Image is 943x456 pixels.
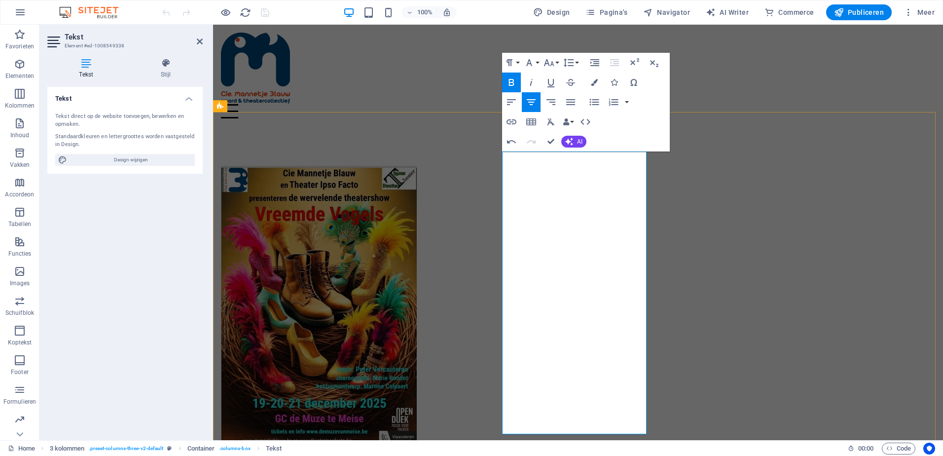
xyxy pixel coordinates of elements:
button: 100% [402,6,437,18]
span: 00 00 [858,443,873,455]
button: Insert Table [522,112,541,132]
p: Elementen [5,72,34,80]
span: . columns-box [219,443,251,455]
button: Klik hier om de voorbeeldmodus te verlaten en verder te gaan met bewerken [219,6,231,18]
button: Confirm (Ctrl+⏎) [542,132,560,152]
nav: breadcrumb [50,443,282,455]
button: Ordered List [623,92,631,112]
p: Schuifblok [5,309,34,317]
p: Functies [8,250,32,258]
button: Align Left [502,92,521,112]
button: Commerce [761,4,818,20]
h4: Stijl [129,58,203,79]
button: Colors [585,73,604,92]
button: Align Right [542,92,560,112]
button: Undo (Ctrl+Z) [502,132,521,152]
h4: Tekst [47,87,203,105]
h6: Sessietijd [848,443,874,455]
p: Vakken [10,161,30,169]
a: Klik om selectie op te heffen, dubbelklik om Pagina's te open [8,443,35,455]
img: Editor Logo [57,6,131,18]
p: Formulieren [3,398,36,406]
button: Unordered List [585,92,604,112]
p: Tabellen [8,220,31,228]
div: Tekst direct op de website toevoegen, bewerken en opmaken. [55,113,195,129]
button: Publiceren [826,4,892,20]
span: Klik om te selecteren, dubbelklik om te bewerken [187,443,215,455]
div: Design (Ctrl+Alt+Y) [529,4,574,20]
span: Commerce [764,7,814,17]
button: Code [882,443,915,455]
button: Special Characters [624,73,643,92]
span: AI Writer [706,7,749,17]
button: Strikethrough [561,73,580,92]
button: Clear Formatting [542,112,560,132]
h3: Element #ed-1008549338 [65,41,183,50]
span: Meer [904,7,935,17]
p: Marketing [6,427,33,435]
button: Data Bindings [561,112,575,132]
button: Superscript [625,53,644,73]
button: Icons [605,73,623,92]
button: Line Height [561,53,580,73]
h4: Tekst [47,58,129,79]
p: Accordeon [5,190,34,198]
span: . preset-columns-three-v2-default [89,443,164,455]
button: Align Justify [561,92,580,112]
h6: 100% [417,6,433,18]
span: Design wijzigen [70,154,192,166]
button: Bold (Ctrl+B) [502,73,521,92]
p: Kolommen [5,102,35,110]
button: Paragraph Format [502,53,521,73]
button: AI [561,136,586,148]
button: Subscript [645,53,663,73]
button: Align Center [522,92,541,112]
i: Stel bij het wijzigen van de grootte van de weergegeven website automatisch het juist zoomniveau ... [442,8,451,17]
button: Meer [900,4,939,20]
button: Underline (Ctrl+U) [542,73,560,92]
div: Standaardkleuren en lettergroottes worden vastgesteld in Design. [55,133,195,149]
p: Footer [11,368,29,376]
span: Code [886,443,911,455]
button: Usercentrics [923,443,935,455]
span: : [865,445,867,452]
button: Design wijzigen [55,154,195,166]
button: Decrease Indent [605,53,624,73]
span: Pagina's [585,7,627,17]
p: Images [10,279,30,287]
span: Design [533,7,570,17]
i: Pagina opnieuw laden [240,7,251,18]
button: Design [529,4,574,20]
button: reload [239,6,251,18]
span: Klik om te selecteren, dubbelklik om te bewerken [266,443,282,455]
button: Italic (Ctrl+I) [522,73,541,92]
button: HTML [576,112,595,132]
button: AI Writer [702,4,753,20]
button: Navigator [639,4,694,20]
button: Font Size [542,53,560,73]
button: Ordered List [604,92,623,112]
span: AI [577,139,582,145]
p: Favorieten [5,42,34,50]
i: Dit element is een aanpasbare voorinstelling [167,446,172,451]
button: Pagina's [581,4,631,20]
span: Klik om te selecteren, dubbelklik om te bewerken [50,443,85,455]
p: Inhoud [10,131,30,139]
span: Publiceren [834,7,884,17]
button: Redo (Ctrl+Shift+Z) [522,132,541,152]
button: Insert Link [502,112,521,132]
p: Koptekst [8,339,32,346]
button: Increase Indent [585,53,604,73]
span: Navigator [643,7,690,17]
button: Font Family [522,53,541,73]
h2: Tekst [65,33,203,41]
